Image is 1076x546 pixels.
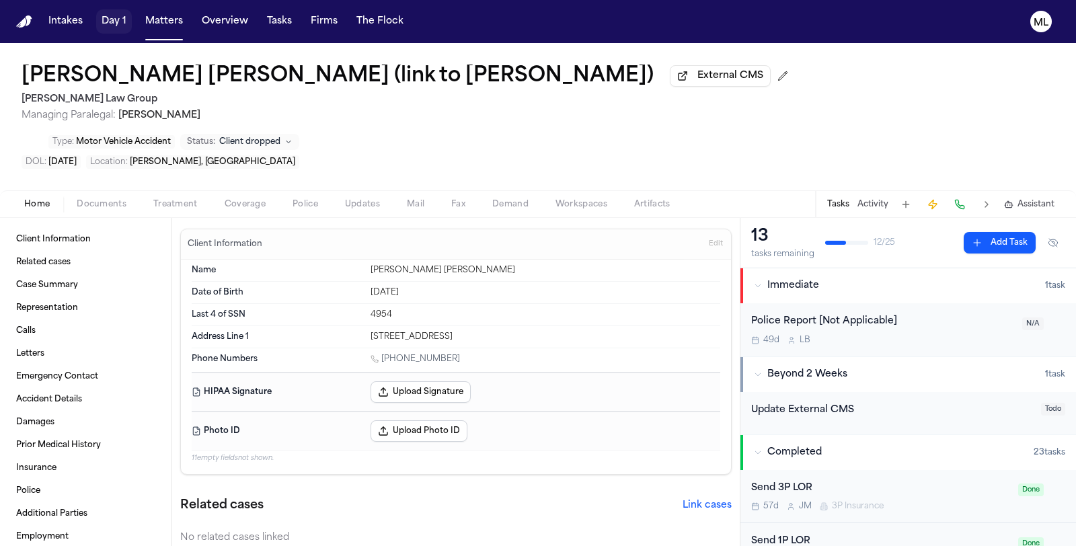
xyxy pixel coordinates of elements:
span: [PERSON_NAME] [118,110,200,120]
button: Create Immediate Task [923,195,942,214]
button: External CMS [670,65,771,87]
span: Status: [187,136,215,147]
span: L B [800,335,810,346]
button: Tasks [262,9,297,34]
button: Completed23tasks [740,435,1076,470]
dt: Last 4 of SSN [192,309,362,320]
span: Letters [16,348,44,359]
dt: HIPAA Signature [192,381,362,403]
button: Edit DOL: 2025-08-07 [22,155,81,169]
a: Client Information [11,229,161,250]
button: Add Task [896,195,915,214]
span: Location : [90,158,128,166]
span: DOL : [26,158,46,166]
span: [PERSON_NAME], [GEOGRAPHIC_DATA] [130,158,295,166]
span: Done [1018,483,1044,496]
div: Open task: Send 3P LOR [740,470,1076,524]
dt: Address Line 1 [192,331,362,342]
span: Additional Parties [16,508,87,519]
span: J M [799,501,812,512]
h3: Client Information [185,239,265,249]
button: Day 1 [96,9,132,34]
button: Tasks [827,199,849,210]
a: Accident Details [11,389,161,410]
span: Case Summary [16,280,78,290]
dt: Date of Birth [192,287,362,298]
span: Documents [77,199,126,210]
h2: [PERSON_NAME] Law Group [22,91,794,108]
span: Completed [767,446,822,459]
button: Immediate1task [740,268,1076,303]
a: Related cases [11,251,161,273]
button: Edit Type: Motor Vehicle Accident [48,135,175,149]
button: Activity [857,199,888,210]
button: Edit Location: Brandon, FL [86,155,299,169]
span: 1 task [1045,369,1065,380]
a: Prior Medical History [11,434,161,456]
a: Intakes [43,9,88,34]
span: Damages [16,417,54,428]
div: 4954 [371,309,720,320]
span: Beyond 2 Weeks [767,368,847,381]
span: [DATE] [48,158,77,166]
span: Workspaces [555,199,607,210]
div: Send 3P LOR [751,481,1010,496]
span: Artifacts [634,199,670,210]
span: Calls [16,325,36,336]
button: Assistant [1004,199,1054,210]
a: Overview [196,9,254,34]
div: [PERSON_NAME] [PERSON_NAME] [371,265,720,276]
button: Edit matter name [22,65,654,89]
div: Open task: Update External CMS [740,392,1076,434]
div: [STREET_ADDRESS] [371,331,720,342]
span: Treatment [153,199,198,210]
div: tasks remaining [751,249,814,260]
span: Edit [709,239,723,249]
a: Letters [11,343,161,364]
button: Firms [305,9,343,34]
span: Mail [407,199,424,210]
a: Matters [140,9,188,34]
a: Case Summary [11,274,161,296]
button: Beyond 2 Weeks1task [740,357,1076,392]
a: Damages [11,412,161,433]
span: Emergency Contact [16,371,98,382]
a: Emergency Contact [11,366,161,387]
dt: Photo ID [192,420,362,442]
div: 13 [751,226,814,247]
div: [DATE] [371,287,720,298]
div: Update External CMS [751,403,1033,418]
a: Insurance [11,457,161,479]
button: The Flock [351,9,409,34]
span: Demand [492,199,529,210]
span: Home [24,199,50,210]
h2: Related cases [180,496,264,515]
button: Upload Photo ID [371,420,467,442]
span: Fax [451,199,465,210]
a: Additional Parties [11,503,161,524]
div: Open task: Police Report [Not Applicable] [740,303,1076,356]
span: Representation [16,303,78,313]
span: 3P Insurance [832,501,884,512]
text: ML [1034,18,1048,28]
span: Todo [1041,403,1065,416]
span: Managing Paralegal: [22,110,116,120]
a: Home [16,15,32,28]
span: Immediate [767,279,819,292]
span: Accident Details [16,394,82,405]
span: Coverage [225,199,266,210]
span: Insurance [16,463,56,473]
span: Prior Medical History [16,440,101,451]
span: 12 / 25 [874,237,895,248]
dt: Name [192,265,362,276]
a: Calls [11,320,161,342]
button: Link cases [683,499,732,512]
span: 1 task [1045,280,1065,291]
span: Motor Vehicle Accident [76,138,171,146]
span: 23 task s [1034,447,1065,458]
span: N/A [1022,317,1044,330]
